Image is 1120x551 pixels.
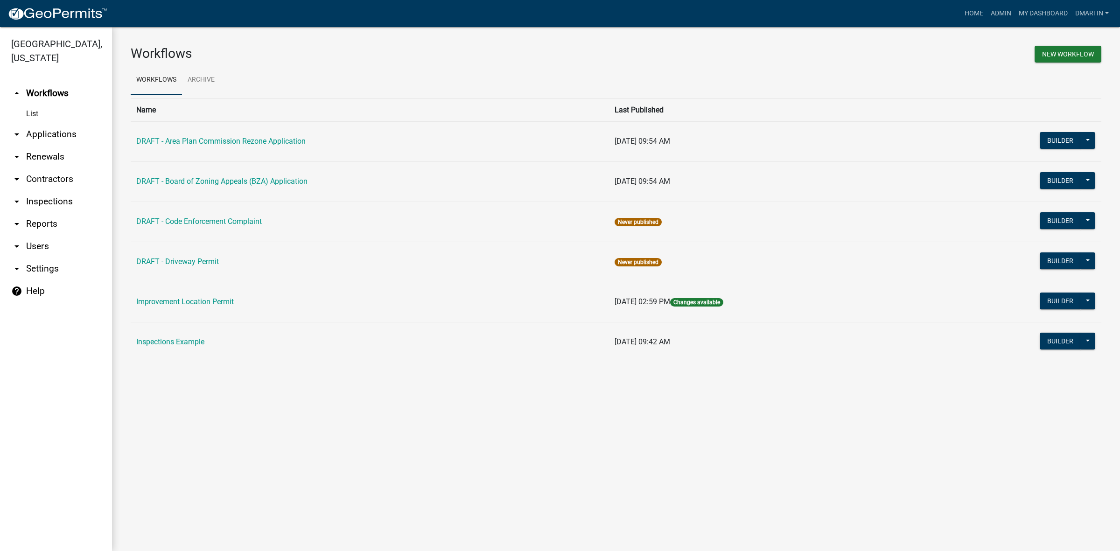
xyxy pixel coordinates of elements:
button: Builder [1040,252,1081,269]
a: Archive [182,65,220,95]
a: DRAFT - Driveway Permit [136,257,219,266]
span: [DATE] 09:54 AM [615,137,670,146]
h3: Workflows [131,46,609,62]
a: DRAFT - Code Enforcement Complaint [136,217,262,226]
span: [DATE] 02:59 PM [615,297,670,306]
th: Name [131,98,609,121]
span: Changes available [670,298,723,307]
span: Never published [615,258,662,266]
th: Last Published [609,98,924,121]
button: Builder [1040,293,1081,309]
i: arrow_drop_down [11,196,22,207]
button: Builder [1040,172,1081,189]
i: arrow_drop_up [11,88,22,99]
span: [DATE] 09:42 AM [615,337,670,346]
i: arrow_drop_down [11,218,22,230]
a: DRAFT - Board of Zoning Appeals (BZA) Application [136,177,308,186]
button: Builder [1040,132,1081,149]
button: Builder [1040,333,1081,349]
a: Admin [987,5,1015,22]
span: Never published [615,218,662,226]
i: arrow_drop_down [11,174,22,185]
button: Builder [1040,212,1081,229]
a: DRAFT - Area Plan Commission Rezone Application [136,137,306,146]
i: arrow_drop_down [11,129,22,140]
i: arrow_drop_down [11,151,22,162]
a: Inspections Example [136,337,204,346]
i: arrow_drop_down [11,263,22,274]
a: My Dashboard [1015,5,1071,22]
i: arrow_drop_down [11,241,22,252]
button: New Workflow [1035,46,1101,63]
a: dmartin [1071,5,1113,22]
span: [DATE] 09:54 AM [615,177,670,186]
a: Improvement Location Permit [136,297,234,306]
i: help [11,286,22,297]
a: Home [961,5,987,22]
a: Workflows [131,65,182,95]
